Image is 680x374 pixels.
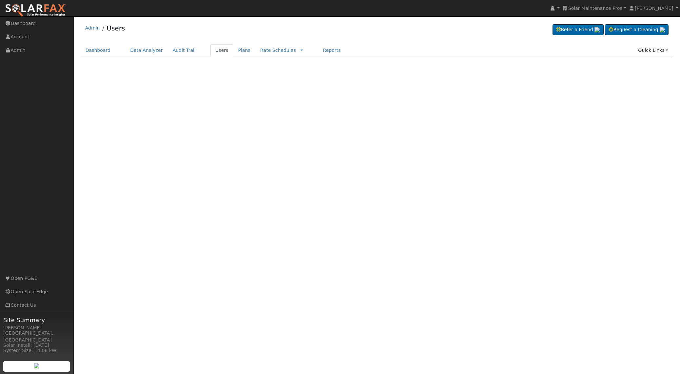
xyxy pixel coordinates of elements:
a: Dashboard [81,44,116,56]
img: retrieve [660,27,665,32]
a: Users [107,24,125,32]
div: [GEOGRAPHIC_DATA], [GEOGRAPHIC_DATA] [3,330,70,343]
a: Audit Trail [168,44,201,56]
div: [PERSON_NAME] [3,324,70,331]
img: retrieve [594,27,600,32]
span: [PERSON_NAME] [635,6,673,11]
a: Plans [233,44,255,56]
a: Admin [85,25,100,31]
a: Data Analyzer [125,44,168,56]
img: SolarFax [5,4,67,17]
a: Rate Schedules [260,48,296,53]
a: Reports [318,44,345,56]
a: Request a Cleaning [605,24,669,35]
a: Refer a Friend [553,24,604,35]
div: Solar Install: [DATE] [3,342,70,349]
img: retrieve [34,363,39,368]
span: Solar Maintenance Pros [568,6,622,11]
a: Users [210,44,233,56]
a: Quick Links [633,44,673,56]
div: System Size: 14.08 kW [3,347,70,354]
span: Site Summary [3,316,70,324]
